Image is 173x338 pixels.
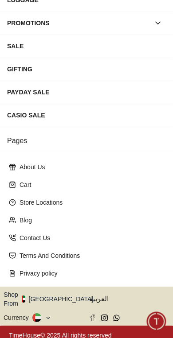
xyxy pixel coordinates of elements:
[101,315,108,321] a: Instagram
[86,307,172,337] div: Conversation
[146,9,164,27] em: Minimize
[7,15,150,31] div: PROMOTIONS
[20,233,161,242] p: Contact Us
[147,312,166,331] div: Chat Widget
[7,38,166,54] div: SALE
[89,315,96,321] a: Facebook
[20,251,161,260] p: Terms And Conditions
[1,307,84,337] div: Home
[113,315,120,321] a: Whatsapp
[39,257,149,268] span: Chat with us now
[7,107,166,123] div: CASIO SALE
[20,269,161,278] p: Privacy policy
[89,290,169,308] button: العربية
[9,177,164,211] div: Timehousecompany
[9,245,164,280] div: Chat with us now
[9,215,164,234] div: Find your dream watch—experts ready to assist!
[22,295,25,303] img: United Arab Emirates
[89,294,169,304] span: العربية
[20,198,161,207] p: Store Locations
[108,326,149,334] span: Conversation
[10,9,27,27] img: Company logo
[20,180,161,189] p: Cart
[20,216,161,225] p: Blog
[7,84,166,100] div: PAYDAY SALE
[4,313,32,322] div: Currency
[4,290,100,308] button: Shop From[GEOGRAPHIC_DATA]
[33,326,51,334] span: Home
[20,163,161,171] p: About Us
[7,61,166,77] div: GIFTING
